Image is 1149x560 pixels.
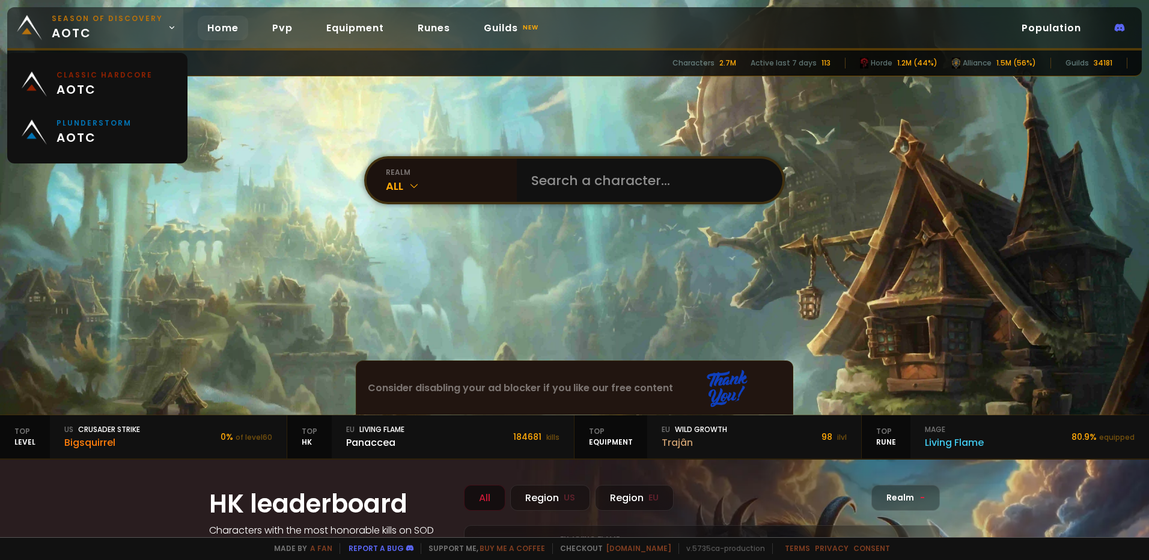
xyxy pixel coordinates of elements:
a: Season of Discoveryaotc [7,7,183,48]
span: Top [14,426,35,437]
span: aotc [56,129,132,147]
small: US [564,492,575,504]
span: us [64,424,73,435]
small: EU [648,492,659,504]
a: Home [198,16,248,40]
img: horde [860,58,868,68]
div: Horde [860,58,892,68]
div: Characters [672,58,715,68]
div: Bigsquirrel [64,435,140,450]
div: Guilds [1065,58,1089,68]
div: 34181 [1094,58,1112,68]
div: Region [510,485,590,511]
small: eu · Living Flame [560,535,620,544]
small: Classic Hardcore [56,70,153,81]
span: Support me, [421,543,545,554]
div: All [464,485,505,511]
small: equipped [1099,432,1135,442]
div: Rune [862,415,910,458]
small: Season of Discovery [52,13,163,24]
span: - [920,492,925,504]
a: TopHKeuLiving FlamePanaccea184681 kills [287,415,574,458]
div: Region [595,485,674,511]
div: 184681 [513,431,559,443]
div: Active last 7 days [751,58,817,68]
div: Panaccea [346,435,404,450]
small: Guild [679,535,835,545]
a: TopequipmenteuWild GrowthTrajân98 ilvl [574,415,862,458]
div: 2.7M [719,58,736,68]
a: Report a bug [349,543,404,553]
div: 98 [821,431,847,443]
div: 0 % [221,431,272,443]
div: 1.5M (56%) [996,58,1036,68]
h1: HK leaderboard [209,485,450,523]
span: Made by [267,543,332,554]
div: Alliance [952,58,992,68]
div: 1.2M (44%) [897,58,937,68]
div: Living Flame [925,435,984,450]
span: mage [925,424,945,435]
div: Living Flame [346,424,404,435]
a: Classic Hardcoreaotc [14,60,180,108]
div: equipment [574,415,647,458]
span: eu [662,424,670,435]
div: HK [287,415,332,458]
span: aotc [56,81,153,99]
div: 80.9 % [1071,431,1135,443]
a: Buy me a coffee [480,543,545,553]
span: eu [346,424,355,435]
div: Wild Growth [662,424,727,435]
span: aotc [52,13,163,42]
a: a fan [310,543,332,553]
div: Crusader Strike [64,424,140,435]
span: Top [302,426,317,437]
div: realm [386,167,517,178]
span: Top [589,426,633,437]
div: Trajân [662,435,727,450]
a: Pvp [263,16,302,40]
a: Terms [785,543,810,553]
small: Plunderstorm [56,118,132,129]
span: v. 5735ca - production [678,543,765,554]
div: SEAL TEAM SIX [679,535,835,560]
a: TopRunemageLiving Flame80.9%equipped [862,415,1149,458]
div: 113 [821,58,831,68]
small: ilvl [837,432,847,442]
h4: Characters with the most honorable kills on SOD [209,523,450,538]
small: kills [546,432,559,442]
a: Runes [408,16,460,40]
div: Realm [871,485,940,511]
a: Consent [853,543,890,553]
iframe: Advertisement [356,361,794,415]
img: horde [952,58,960,68]
a: [DOMAIN_NAME] [606,543,671,553]
a: Guildsnew [474,16,550,40]
span: Checkout [552,543,671,554]
span: Top [876,426,896,437]
a: Plunderstormaotc [14,108,180,156]
small: of level 60 [236,432,272,442]
a: Population [1012,16,1091,40]
div: All [386,178,517,194]
a: Privacy [815,543,849,553]
a: Equipment [317,16,394,40]
input: Search a character... [524,159,768,202]
small: new [520,20,541,35]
